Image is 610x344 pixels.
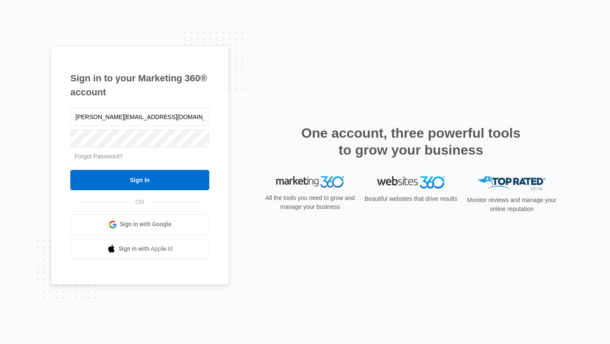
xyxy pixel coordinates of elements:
p: Monitor reviews and manage your online reputation [464,196,559,214]
span: OR [130,198,150,207]
p: All the tools you need to grow and manage your business [263,194,358,211]
img: Websites 360 [377,176,445,189]
input: Sign In [70,170,209,190]
p: Beautiful websites that drive results [363,194,458,203]
h2: One account, three powerful tools to grow your business [299,125,523,158]
h1: Sign in to your Marketing 360® account [70,71,209,99]
span: Sign in with Apple Id [119,244,173,253]
img: Marketing 360 [276,176,344,188]
a: Sign in with Google [70,214,209,235]
a: Forgot Password? [75,153,123,160]
span: Sign in with Google [120,220,172,229]
a: Sign in with Apple Id [70,239,209,259]
img: Top Rated Local [478,176,546,190]
input: Email [70,108,209,126]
